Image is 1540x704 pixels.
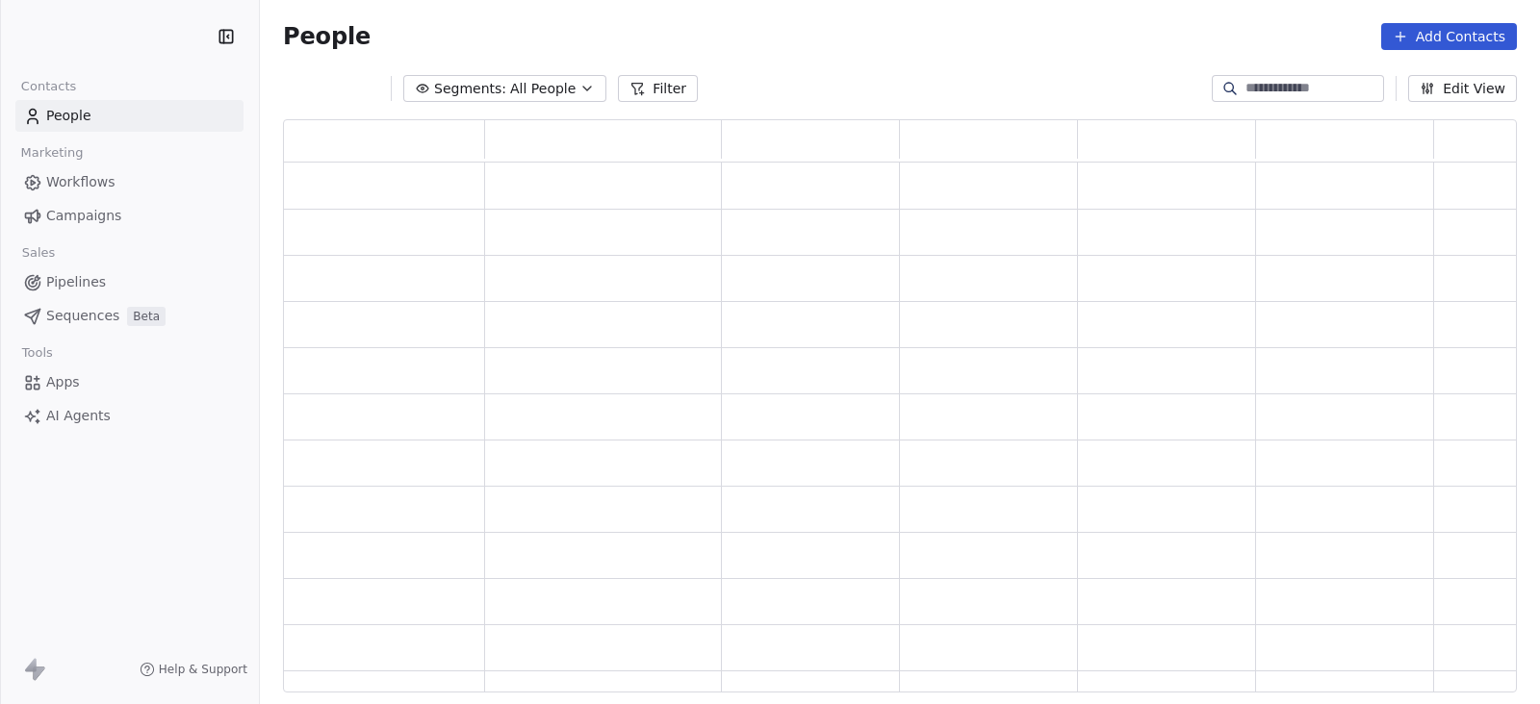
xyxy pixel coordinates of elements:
[13,138,91,167] span: Marketing
[15,100,244,132] a: People
[15,400,244,432] a: AI Agents
[15,366,244,398] a: Apps
[1408,75,1517,102] button: Edit View
[618,75,698,102] button: Filter
[1381,23,1517,50] button: Add Contacts
[15,166,244,198] a: Workflows
[46,406,111,426] span: AI Agents
[510,79,576,99] span: All People
[46,206,121,226] span: Campaigns
[127,307,166,326] span: Beta
[283,22,371,51] span: People
[46,172,115,192] span: Workflows
[46,106,91,126] span: People
[15,300,244,332] a: SequencesBeta
[140,662,247,677] a: Help & Support
[15,200,244,232] a: Campaigns
[46,306,119,326] span: Sequences
[434,79,506,99] span: Segments:
[15,266,244,298] a: Pipelines
[159,662,247,677] span: Help & Support
[13,239,64,267] span: Sales
[46,372,80,392] span: Apps
[13,72,85,101] span: Contacts
[13,339,61,367] span: Tools
[46,272,106,292] span: Pipelines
